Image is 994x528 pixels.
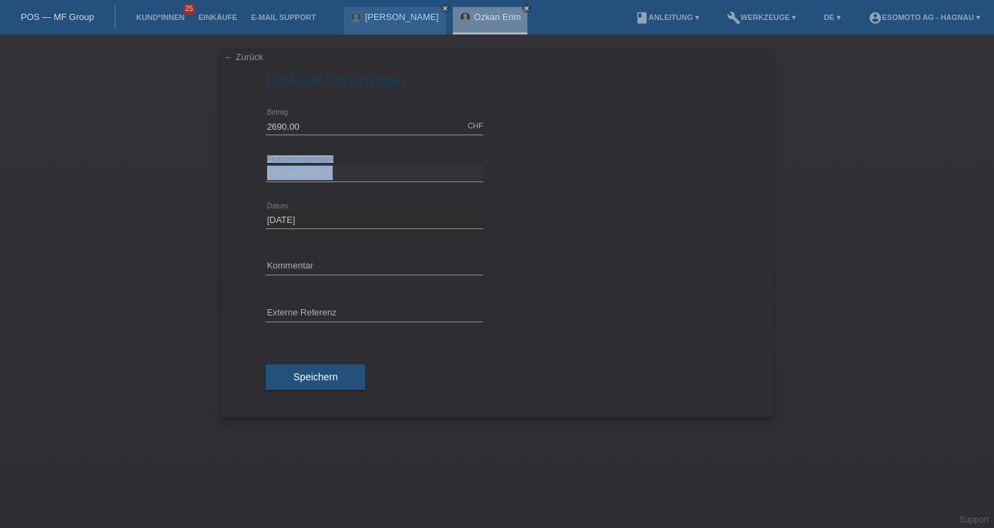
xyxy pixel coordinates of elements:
[266,364,365,391] button: Speichern
[523,5,530,12] i: close
[720,13,803,21] a: buildWerkzeuge ▾
[817,13,847,21] a: DE ▾
[21,12,94,22] a: POS — MF Group
[191,13,244,21] a: Einkäufe
[522,3,532,13] a: close
[266,72,728,89] h1: Einkauf hinzufügen
[224,52,263,62] a: ← Zurück
[183,3,195,15] span: 25
[440,3,450,13] a: close
[467,121,483,130] div: CHF
[861,13,987,21] a: account_circleEsomoto AG - Hagnau ▾
[474,12,521,22] a: Ozkan Erim
[129,13,191,21] a: Kund*innen
[365,12,439,22] a: [PERSON_NAME]
[628,13,706,21] a: bookAnleitung ▾
[868,11,882,25] i: account_circle
[293,371,338,382] span: Speichern
[244,13,323,21] a: E-Mail Support
[959,515,988,525] a: Support
[727,11,741,25] i: build
[442,5,449,12] i: close
[635,11,649,25] i: book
